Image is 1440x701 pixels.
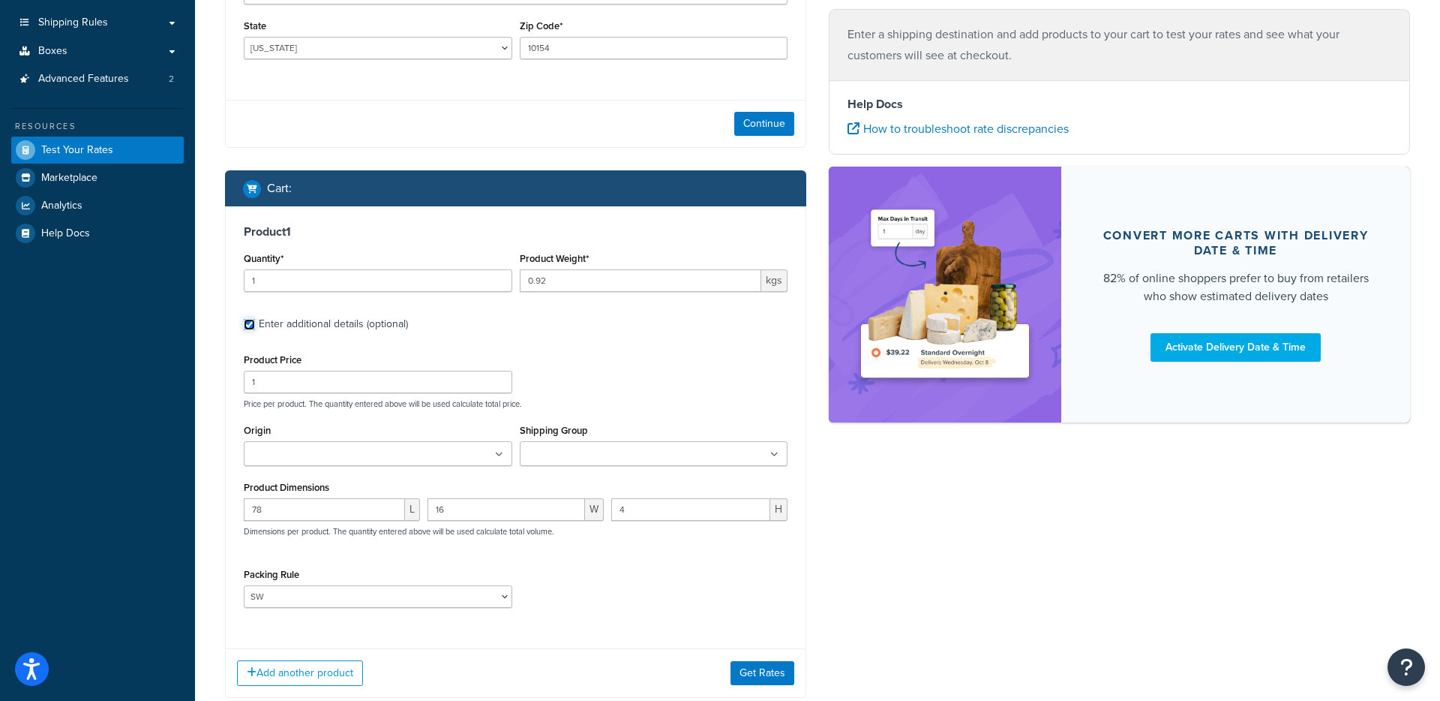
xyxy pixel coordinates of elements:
[520,269,762,292] input: 0.00
[41,200,82,212] span: Analytics
[405,498,420,521] span: L
[520,253,589,264] label: Product Weight*
[38,17,108,29] span: Shipping Rules
[244,224,787,239] h3: Product 1
[11,164,184,191] a: Marketplace
[11,137,184,164] a: Test Your Rates
[11,192,184,219] a: Analytics
[169,73,174,86] span: 2
[847,95,1391,113] h4: Help Docs
[520,20,562,32] label: Zip Code*
[585,498,604,521] span: W
[259,314,408,335] div: Enter additional details (optional)
[1097,228,1374,258] div: Convert more carts with delivery date & time
[761,269,787,292] span: kgs
[1097,269,1374,305] div: 82% of online shoppers prefer to buy from retailers who show estimated delivery dates
[1150,333,1321,362] a: Activate Delivery Date & Time
[734,112,794,136] button: Continue
[240,526,554,537] p: Dimensions per product. The quantity entered above will be used calculate total volume.
[11,220,184,247] a: Help Docs
[847,120,1069,137] a: How to troubleshoot rate discrepancies
[11,9,184,37] a: Shipping Rules
[244,253,283,264] label: Quantity*
[770,498,787,521] span: H
[244,269,512,292] input: 0.0
[267,182,292,195] h2: Cart :
[11,65,184,93] a: Advanced Features2
[730,661,794,685] button: Get Rates
[11,65,184,93] li: Advanced Features
[11,120,184,133] div: Resources
[851,189,1039,400] img: feature-image-ddt-36eae7f7280da8017bfb280eaccd9c446f90b1fe08728e4019434db127062ab4.png
[237,660,363,686] button: Add another product
[244,354,301,366] label: Product Price
[41,227,90,240] span: Help Docs
[41,144,113,157] span: Test Your Rates
[240,399,791,409] p: Price per product. The quantity entered above will be used calculate total price.
[38,73,129,86] span: Advanced Features
[41,172,97,185] span: Marketplace
[520,425,588,436] label: Shipping Group
[244,569,299,580] label: Packing Rule
[1387,648,1425,686] button: Open Resource Center
[38,45,67,58] span: Boxes
[244,20,266,32] label: State
[244,319,255,330] input: Enter additional details (optional)
[847,24,1391,66] p: Enter a shipping destination and add products to your cart to test your rates and see what your c...
[11,38,184,65] a: Boxes
[244,482,329,493] label: Product Dimensions
[244,425,271,436] label: Origin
